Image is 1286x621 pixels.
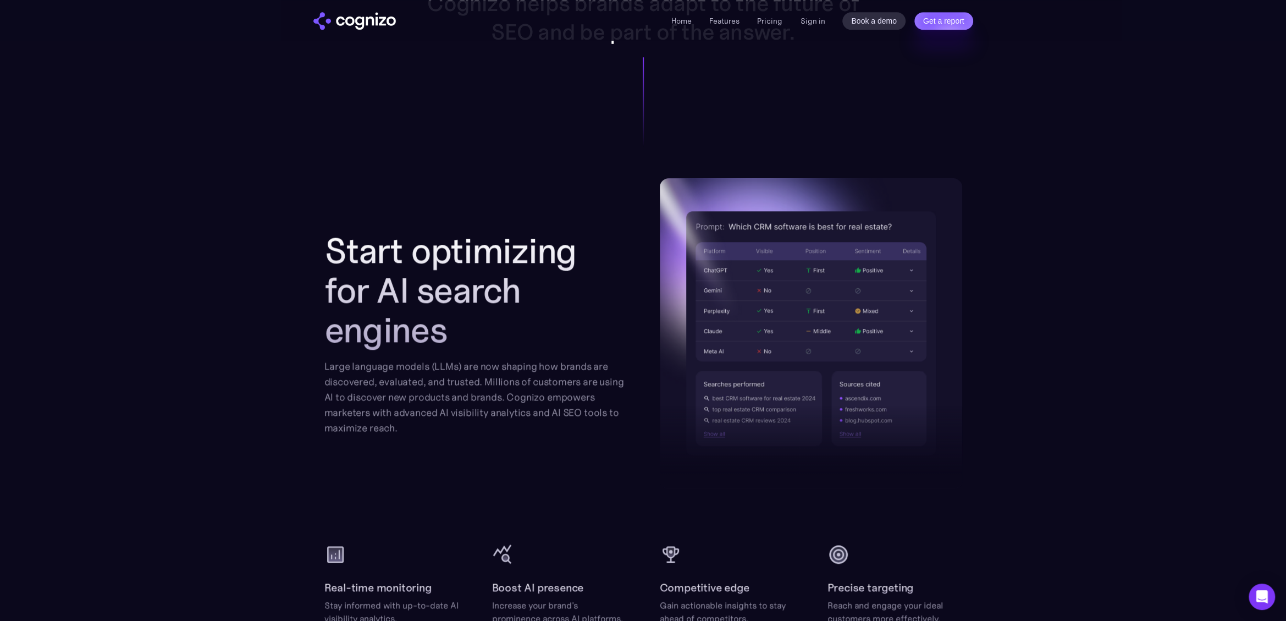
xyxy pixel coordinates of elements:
[324,359,627,436] div: Large language models (LLMs) are now shaping how brands are discovered, evaluated, and trusted. M...
[324,579,432,596] h2: Real-time monitoring
[800,14,825,28] a: Sign in
[842,12,906,30] a: Book a demo
[709,16,739,26] a: Features
[660,579,749,596] h2: Competitive edge
[827,579,914,596] h2: Precise targeting
[827,543,849,565] img: target icon
[671,16,692,26] a: Home
[324,231,627,350] h2: Start optimizing for AI search engines
[313,12,396,30] a: home
[660,543,682,565] img: cup icon
[313,12,396,30] img: cognizo logo
[324,543,346,565] img: analytics icon
[914,12,973,30] a: Get a report
[492,579,584,596] h2: Boost AI presence
[757,16,782,26] a: Pricing
[492,543,514,565] img: query stats icon
[1249,584,1275,610] div: Open Intercom Messenger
